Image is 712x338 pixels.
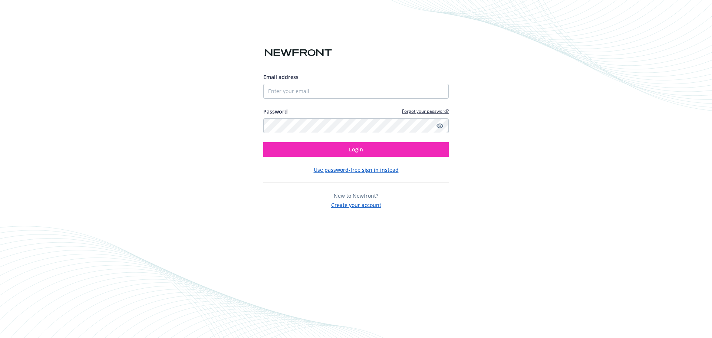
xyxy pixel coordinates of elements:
[331,200,381,209] button: Create your account
[435,121,444,130] a: Show password
[314,166,399,174] button: Use password-free sign in instead
[349,146,363,153] span: Login
[263,46,333,59] img: Newfront logo
[334,192,378,199] span: New to Newfront?
[263,73,299,81] span: Email address
[263,118,449,133] input: Enter your password
[263,108,288,115] label: Password
[263,142,449,157] button: Login
[402,108,449,114] a: Forgot your password?
[263,84,449,99] input: Enter your email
